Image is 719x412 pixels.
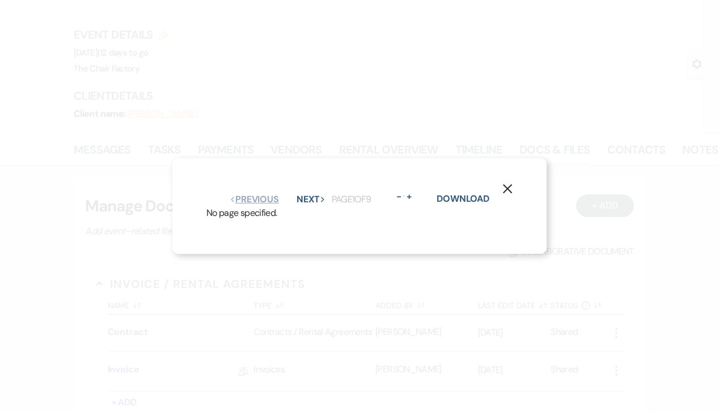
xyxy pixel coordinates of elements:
[297,195,326,204] button: Next
[394,192,403,201] button: -
[404,192,413,201] button: +
[206,206,513,220] div: No page specified.
[437,193,489,205] a: Download
[332,192,371,207] p: Page 1 of 9
[230,195,279,204] button: Previous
